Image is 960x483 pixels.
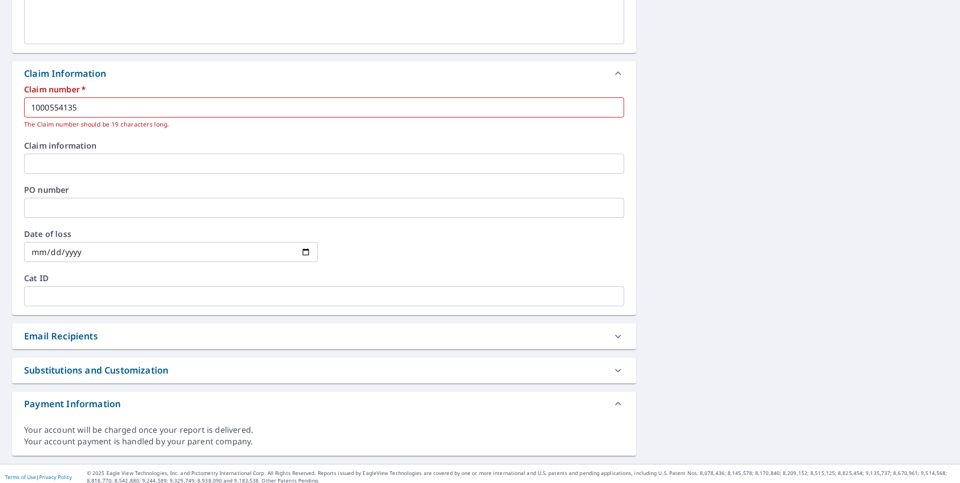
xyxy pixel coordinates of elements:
[24,274,624,282] label: Cat ID
[24,364,168,377] div: Substitutions and Customization
[39,473,72,480] a: Privacy Policy
[24,186,624,194] label: PO number
[24,436,624,447] div: Your account payment is handled by your parent company.
[24,424,624,436] div: Your account will be charged once your report is delivered.
[24,142,624,150] label: Claim information
[24,85,624,93] label: Claim number
[12,392,636,416] div: Payment Information
[24,67,106,80] div: Claim Information
[24,329,98,343] div: Email Recipients
[12,323,636,349] div: Email Recipients
[12,61,636,85] div: Claim Information
[5,474,72,480] p: |
[5,473,36,480] a: Terms of Use
[12,357,636,383] div: Substitutions and Customization
[24,230,318,238] label: Date of loss
[24,119,617,130] p: The Claim number should be 19 characters long.
[24,397,121,411] div: Payment Information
